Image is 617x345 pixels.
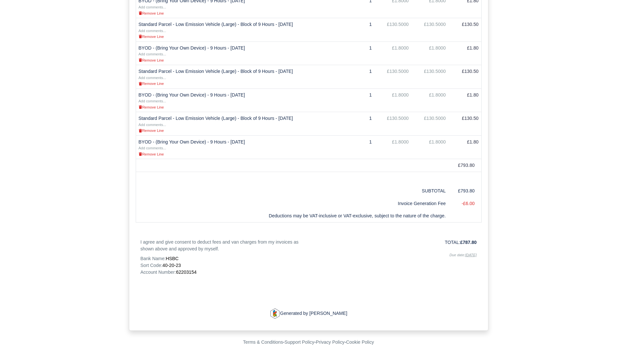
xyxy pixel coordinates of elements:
p: Bank Name: [141,255,304,262]
a: Add comments... [139,98,166,103]
small: Remove Line [139,82,164,86]
td: £130.5000 [411,65,448,89]
p: TOTAL: [314,239,477,246]
td: £130.5000 [411,18,448,41]
a: Support Policy [285,339,314,345]
small: Add comments... [139,29,166,33]
iframe: Chat Widget [585,314,617,345]
td: £130.5000 [374,18,411,41]
a: Add comments... [139,28,166,33]
td: BYOD - (Bring Your Own Device) - 9 Hours - [DATE] [136,41,339,65]
td: £130.50 [448,65,481,89]
strong: £787.80 [460,240,477,245]
td: £1.80 [448,41,481,65]
small: Add comments... [139,76,166,80]
td: 1 [339,88,374,112]
small: Add comments... [139,99,166,103]
a: Cookie Policy [346,339,374,345]
small: Add comments... [139,52,166,56]
td: £130.5000 [374,65,411,89]
td: 1 [339,41,374,65]
a: Remove Line [139,151,164,156]
a: Terms & Conditions [243,339,283,345]
a: Remove Line [139,34,164,39]
small: Remove Line [139,105,164,109]
td: £793.80 [448,159,481,172]
td: £1.80 [448,135,481,159]
td: £130.50 [448,112,481,136]
u: [DATE] [465,253,476,257]
small: Remove Line [139,58,164,62]
td: £1.80 [448,88,481,112]
td: Standard Parcel - Low Emission Vehicle (Large) - Block of 9 Hours - [DATE] [136,18,339,41]
td: BYOD - (Bring Your Own Device) - 9 Hours - [DATE] [136,88,339,112]
p: I agree and give consent to deduct fees and van charges from my invoices as shown above and appro... [141,239,304,253]
span: 62203154 [176,270,196,275]
td: £793.80 [448,185,481,197]
td: 1 [339,65,374,89]
td: BYOD - (Bring Your Own Device) - 9 Hours - [DATE] [136,135,339,159]
td: 1 [339,112,374,136]
td: £130.5000 [411,112,448,136]
small: Remove Line [139,129,164,132]
i: Due date: [450,253,477,257]
small: Remove Line [139,152,164,156]
small: Add comments... [139,123,166,127]
td: £1.8000 [374,135,411,159]
span: HSBC [166,256,179,261]
td: Standard Parcel - Low Emission Vehicle (Large) - Block of 9 Hours - [DATE] [136,112,339,136]
a: Remove Line [139,57,164,63]
p: Sort Code: [141,262,304,269]
span: 40-20-23 [163,263,181,268]
td: £1.8000 [374,88,411,112]
td: Standard Parcel - Low Emission Vehicle (Large) - Block of 9 Hours - [DATE] [136,65,339,89]
small: Add comments... [139,146,166,150]
td: -£6.00 [448,197,481,210]
td: 1 [339,135,374,159]
td: Deductions may be VAT-inclusive or VAT-exclusive, subject to the nature of the charge. [136,210,448,222]
a: Add comments... [139,4,166,9]
td: £1.8000 [374,41,411,65]
p: Account Number: [141,269,304,276]
a: Add comments... [139,51,166,56]
a: Remove Line [139,81,164,86]
td: £130.50 [448,18,481,41]
a: Add comments... [139,75,166,80]
a: Remove Line [139,10,164,16]
td: SUBTOTAL [411,185,448,197]
td: Invoice Generation Fee [136,197,448,210]
a: Privacy Policy [316,339,345,345]
a: Remove Line [139,104,164,109]
td: 1 [339,18,374,41]
td: £1.8000 [411,88,448,112]
small: Remove Line [139,11,164,15]
td: £130.5000 [374,112,411,136]
small: Add comments... [139,5,166,9]
td: £1.8000 [411,135,448,159]
a: Add comments... [139,122,166,127]
small: Remove Line [139,35,164,39]
td: £1.8000 [411,41,448,65]
a: Remove Line [139,128,164,133]
a: Add comments... [139,145,166,150]
p: Generated by [PERSON_NAME] [141,308,477,319]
